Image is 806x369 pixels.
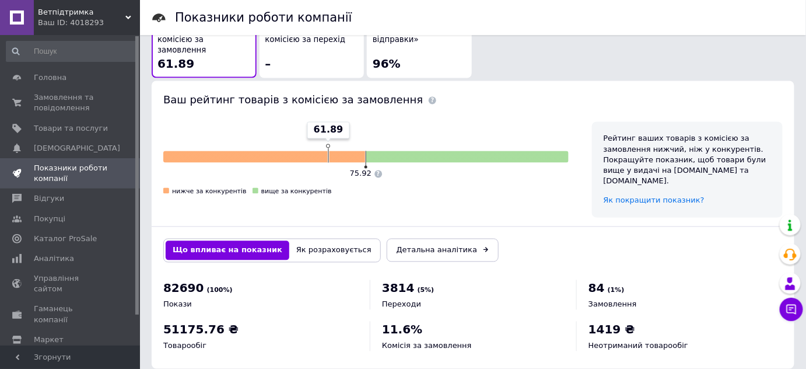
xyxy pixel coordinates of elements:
[163,323,239,337] span: 51175.76 ₴
[588,281,605,295] span: 84
[34,253,74,264] span: Аналітика
[163,281,204,295] span: 82690
[373,57,401,71] span: 96%
[382,323,422,337] span: 11.6%
[157,57,194,71] span: 61.89
[38,18,140,28] div: Ваш ID: 4018293
[608,287,625,294] span: (1%)
[314,124,344,137] span: 61.89
[175,11,352,25] h1: Показники роботи компанії
[350,169,372,178] span: 75.92
[260,18,365,78] button: Рейтинг товарів з комісією за перехід–
[34,335,64,345] span: Маркет
[34,214,65,224] span: Покупці
[34,72,66,83] span: Головна
[588,323,635,337] span: 1419 ₴
[166,241,289,260] button: Що впливає на показник
[157,23,251,56] span: Рейтинг товарів з комісією за замовлення
[172,188,247,196] span: нижче за конкурентів
[34,143,120,154] span: [DEMOGRAPHIC_DATA]
[152,18,257,78] button: Рейтинг товарів з комісією за замовлення61.89
[588,300,637,309] span: Замовлення
[604,196,705,205] a: Як покращити показник?
[604,134,771,187] div: Рейтинг ваших товарів з комісією за замовлення нижчий, ніж у конкурентів. Покращуйте показник, що...
[38,7,125,18] span: Ветпідтримка
[34,193,64,204] span: Відгуки
[34,304,108,325] span: Гаманець компанії
[387,239,499,262] a: Детальна аналітика
[34,234,97,244] span: Каталог ProSale
[163,300,192,309] span: Покази
[382,281,415,295] span: 3814
[265,57,271,71] span: –
[382,342,472,350] span: Комісія за замовлення
[34,92,108,113] span: Замовлення та повідомлення
[207,287,233,294] span: (100%)
[163,342,206,350] span: Товарообіг
[34,273,108,294] span: Управління сайтом
[418,287,434,294] span: (5%)
[289,241,379,260] button: Як розраховується
[382,300,421,309] span: Переходи
[34,123,108,134] span: Товари та послуги
[261,188,332,196] span: вище за конкурентів
[588,342,688,350] span: Неотриманий товарообіг
[6,41,138,62] input: Пошук
[780,298,803,321] button: Чат з покупцем
[367,18,472,78] button: Товари «Готово до відправки»96%
[34,163,108,184] span: Показники роботи компанії
[163,94,423,106] span: Ваш рейтинг товарів з комісією за замовлення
